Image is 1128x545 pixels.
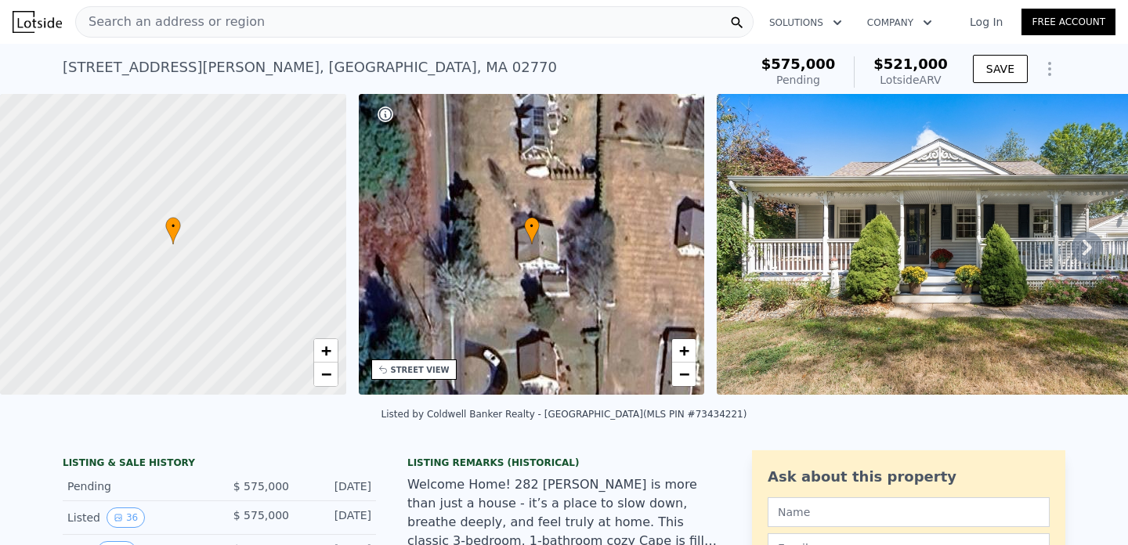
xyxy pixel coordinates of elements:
[761,72,836,88] div: Pending
[67,507,207,528] div: Listed
[407,457,721,469] div: Listing Remarks (Historical)
[76,13,265,31] span: Search an address or region
[873,56,948,72] span: $521,000
[679,341,689,360] span: +
[768,497,1050,527] input: Name
[524,219,540,233] span: •
[381,409,747,420] div: Listed by Coldwell Banker Realty - [GEOGRAPHIC_DATA] (MLS PIN #73434221)
[314,363,338,386] a: Zoom out
[1034,53,1065,85] button: Show Options
[391,364,450,376] div: STREET VIEW
[1021,9,1115,35] a: Free Account
[524,217,540,244] div: •
[233,509,289,522] span: $ 575,000
[13,11,62,33] img: Lotside
[165,217,181,244] div: •
[107,507,145,528] button: View historical data
[63,457,376,472] div: LISTING & SALE HISTORY
[768,466,1050,488] div: Ask about this property
[672,363,696,386] a: Zoom out
[873,72,948,88] div: Lotside ARV
[165,219,181,233] span: •
[67,478,207,494] div: Pending
[672,339,696,363] a: Zoom in
[757,9,855,37] button: Solutions
[973,55,1028,83] button: SAVE
[320,341,331,360] span: +
[63,56,557,78] div: [STREET_ADDRESS][PERSON_NAME] , [GEOGRAPHIC_DATA] , MA 02770
[855,9,945,37] button: Company
[314,339,338,363] a: Zoom in
[233,480,289,493] span: $ 575,000
[679,364,689,384] span: −
[302,478,371,494] div: [DATE]
[302,507,371,528] div: [DATE]
[761,56,836,72] span: $575,000
[320,364,331,384] span: −
[951,14,1021,30] a: Log In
